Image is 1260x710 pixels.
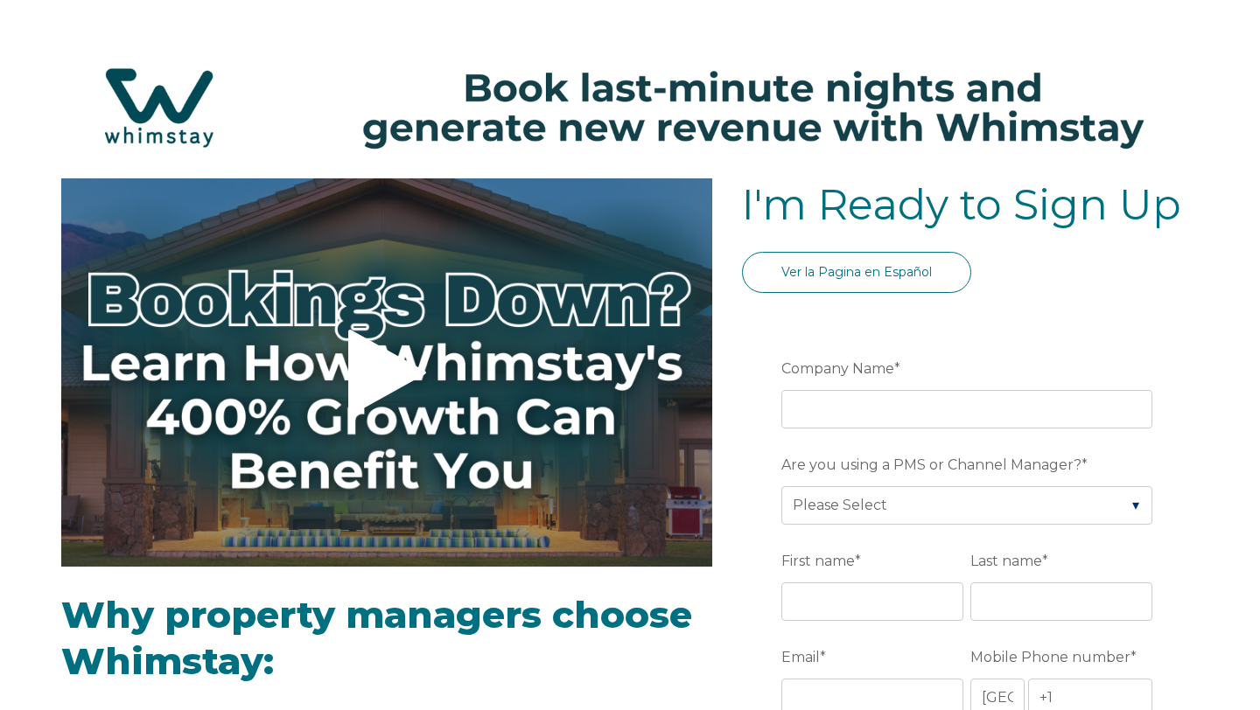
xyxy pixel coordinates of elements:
span: Are you using a PMS or Channel Manager? [781,451,1081,478]
span: Company Name [781,355,894,382]
span: Last name [970,547,1042,574]
span: First name [781,547,855,574]
a: Ver la Pagina en Español [742,252,971,293]
span: Mobile Phone number [970,644,1130,671]
span: I'm Ready to Sign Up [742,179,1181,230]
span: Why property managers choose Whimstay: [61,592,692,684]
img: Hubspot header for SSOB (4) [17,43,1242,172]
span: Email [781,644,820,671]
